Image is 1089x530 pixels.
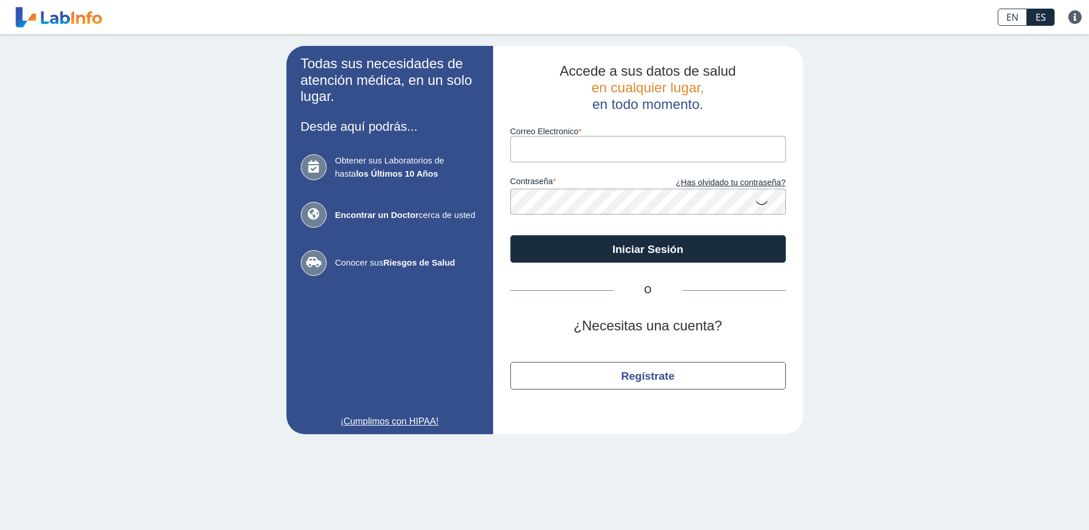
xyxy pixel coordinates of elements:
[510,362,786,389] button: Regístrate
[510,127,786,136] label: Correo Electronico
[510,318,786,334] h2: ¿Necesitas una cuenta?
[998,9,1027,26] a: EN
[301,56,479,105] h2: Todas sus necesidades de atención médica, en un solo lugar.
[591,80,704,95] span: en cualquier lugar,
[648,177,786,189] a: ¿Has olvidado tu contraseña?
[1027,9,1055,26] a: ES
[335,154,479,180] span: Obtener sus Laboratorios de hasta
[560,63,736,79] span: Accede a sus datos de salud
[335,209,479,222] span: cerca de usted
[614,283,683,297] span: O
[510,235,786,263] button: Iniciar Sesión
[335,256,479,270] span: Conocer sus
[335,210,419,220] b: Encontrar un Doctor
[510,177,648,189] label: contraseña
[383,258,455,267] b: Riesgos de Salud
[592,96,703,112] span: en todo momento.
[301,415,479,428] a: ¡Cumplimos con HIPAA!
[301,119,479,134] h3: Desde aquí podrás...
[356,169,438,178] b: los Últimos 10 Años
